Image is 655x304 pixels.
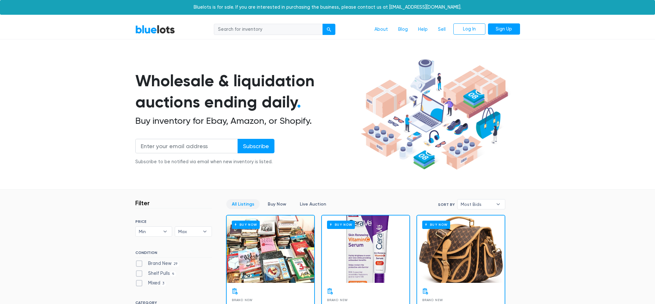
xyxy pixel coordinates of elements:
[322,215,409,283] a: Buy Now
[327,298,348,302] span: Brand New
[172,261,180,266] span: 29
[422,298,443,302] span: Brand New
[491,199,505,209] b: ▾
[227,215,314,283] a: Buy Now
[160,281,166,286] span: 3
[135,25,175,34] a: BlueLots
[393,23,413,36] a: Blog
[438,202,455,207] label: Sort By
[369,23,393,36] a: About
[135,70,358,113] h1: Wholesale & liquidation auctions ending daily
[135,219,212,224] h6: PRICE
[453,23,485,35] a: Log In
[135,115,358,126] h2: Buy inventory for Ebay, Amazon, or Shopify.
[262,199,292,209] a: Buy Now
[488,23,520,35] a: Sign Up
[135,139,238,153] input: Enter your email address
[461,199,493,209] span: Most Bids
[327,221,355,229] h6: Buy Now
[158,227,172,236] b: ▾
[413,23,433,36] a: Help
[135,280,166,287] label: Mixed
[238,139,274,153] input: Subscribe
[198,227,212,236] b: ▾
[178,227,199,236] span: Max
[422,221,450,229] h6: Buy Now
[214,24,323,35] input: Search for inventory
[417,215,505,283] a: Buy Now
[135,199,150,207] h3: Filter
[297,92,301,112] span: .
[135,158,274,165] div: Subscribe to be notified via email when new inventory is listed.
[433,23,451,36] a: Sell
[135,270,177,277] label: Shelf Pulls
[294,199,332,209] a: Live Auction
[232,221,260,229] h6: Buy Now
[139,227,160,236] span: Min
[135,250,212,258] h6: CONDITION
[358,56,510,173] img: hero-ee84e7d0318cb26816c560f6b4441b76977f77a177738b4e94f68c95b2b83dbb.png
[135,260,180,267] label: Brand New
[232,298,253,302] span: Brand New
[170,271,177,276] span: 4
[226,199,260,209] a: All Listings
